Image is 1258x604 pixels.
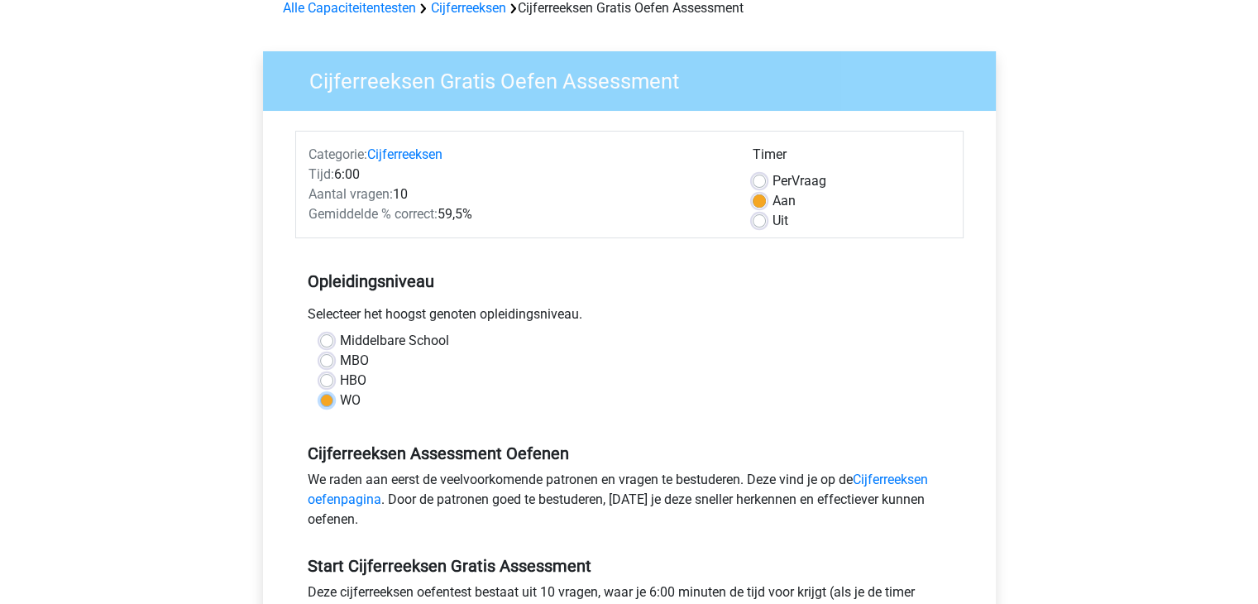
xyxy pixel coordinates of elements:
label: Middelbare School [340,331,449,351]
span: Per [772,173,792,189]
label: MBO [340,351,369,371]
label: WO [340,391,361,410]
label: Vraag [772,171,826,191]
div: 59,5% [296,204,740,224]
h3: Cijferreeksen Gratis Oefen Assessment [289,62,983,94]
div: Timer [753,145,950,171]
span: Aantal vragen: [309,186,393,202]
a: Cijferreeksen [367,146,442,162]
label: Uit [772,211,788,231]
div: Selecteer het hoogst genoten opleidingsniveau. [295,304,964,331]
label: HBO [340,371,366,391]
span: Categorie: [309,146,367,162]
div: 6:00 [296,165,740,185]
div: We raden aan eerst de veelvoorkomende patronen en vragen te bestuderen. Deze vind je op de . Door... [295,470,964,536]
h5: Opleidingsniveau [308,265,951,298]
span: Gemiddelde % correct: [309,206,438,222]
label: Aan [772,191,796,211]
h5: Start Cijferreeksen Gratis Assessment [308,556,951,576]
span: Tijd: [309,166,334,182]
div: 10 [296,185,740,204]
h5: Cijferreeksen Assessment Oefenen [308,443,951,463]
